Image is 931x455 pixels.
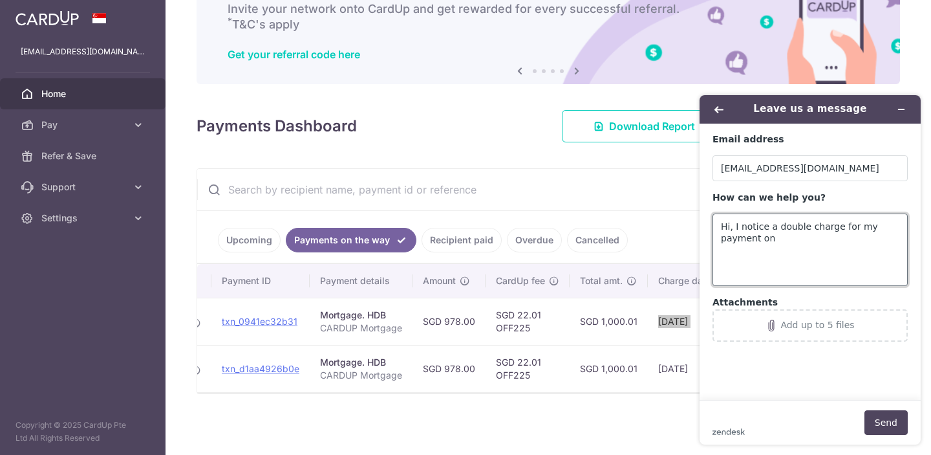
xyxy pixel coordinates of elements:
[16,10,79,26] img: CardUp
[222,316,297,327] a: txn_0941ec32b31
[41,118,127,131] span: Pay
[197,169,868,210] input: Search by recipient name, payment id or reference
[567,228,628,252] a: Cancelled
[570,345,648,392] td: SGD 1,000.01
[320,309,402,322] div: Mortgage. HDB
[197,115,357,138] h4: Payments Dashboard
[609,118,695,134] span: Download Report
[507,228,562,252] a: Overdue
[320,322,402,335] p: CARDUP Mortgage
[422,228,502,252] a: Recipient paid
[228,48,360,61] a: Get your referral code here
[486,298,570,345] td: SGD 22.01 OFF225
[580,274,623,287] span: Total amt.
[648,345,736,392] td: [DATE]
[320,356,402,369] div: Mortgage. HDB
[21,45,145,58] p: [EMAIL_ADDRESS][DOMAIN_NAME]
[658,274,711,287] span: Charge date
[562,110,727,142] a: Download Report
[228,1,869,32] h6: Invite your network onto CardUp and get rewarded for every successful referral. T&C's apply
[30,9,56,21] span: Help
[218,228,281,252] a: Upcoming
[310,264,412,298] th: Payment details
[211,264,310,298] th: Payment ID
[41,212,127,225] span: Settings
[689,85,931,455] iframe: Find more information here
[412,298,486,345] td: SGD 978.00
[570,298,648,345] td: SGD 1,000.01
[41,150,127,162] span: Refer & Save
[486,345,570,392] td: SGD 22.01 OFF225
[41,181,127,194] span: Support
[286,228,416,252] a: Payments on the way
[412,345,486,392] td: SGD 978.00
[320,369,402,382] p: CARDUP Mortgage
[222,363,299,374] a: txn_d1aa4926b0e
[423,274,456,287] span: Amount
[648,298,736,345] td: [DATE]
[496,274,545,287] span: CardUp fee
[41,87,127,100] span: Home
